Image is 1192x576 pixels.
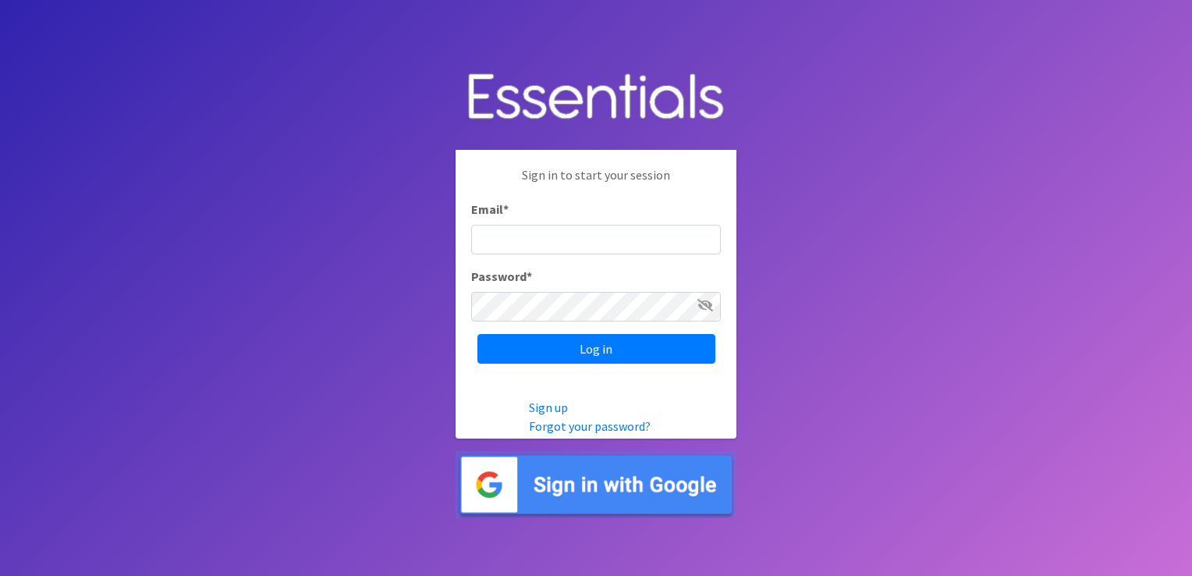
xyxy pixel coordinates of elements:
a: Forgot your password? [529,418,651,434]
img: Human Essentials [456,58,736,138]
label: Email [471,200,509,219]
img: Sign in with Google [456,451,736,519]
input: Log in [477,334,715,364]
p: Sign in to start your session [471,165,721,200]
abbr: required [527,268,532,284]
label: Password [471,267,532,286]
a: Sign up [529,400,568,415]
abbr: required [503,201,509,217]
